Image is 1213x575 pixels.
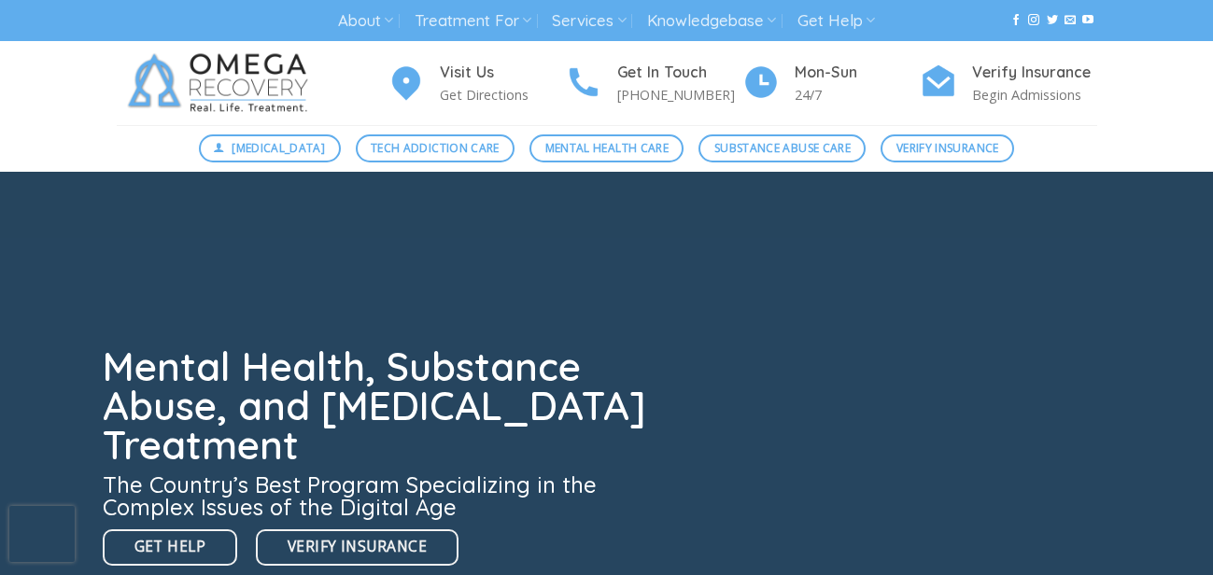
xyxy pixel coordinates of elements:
span: Tech Addiction Care [371,139,500,157]
iframe: reCAPTCHA [9,506,75,562]
a: Get Help [797,4,875,38]
a: [MEDICAL_DATA] [199,134,341,162]
span: Mental Health Care [545,139,669,157]
a: Verify Insurance Begin Admissions [920,61,1097,106]
a: Visit Us Get Directions [388,61,565,106]
h4: Visit Us [440,61,565,85]
p: [PHONE_NUMBER] [617,84,742,105]
a: Follow on Twitter [1047,14,1058,27]
p: 24/7 [795,84,920,105]
a: Verify Insurance [881,134,1014,162]
h1: Mental Health, Substance Abuse, and [MEDICAL_DATA] Treatment [103,347,657,465]
a: Tech Addiction Care [356,134,515,162]
h3: The Country’s Best Program Specializing in the Complex Issues of the Digital Age [103,473,657,518]
a: Get In Touch [PHONE_NUMBER] [565,61,742,106]
a: Send us an email [1065,14,1076,27]
p: Begin Admissions [972,84,1097,105]
a: Treatment For [415,4,531,38]
span: Verify Insurance [896,139,999,157]
span: [MEDICAL_DATA] [232,139,325,157]
a: About [338,4,393,38]
a: Get Help [103,529,238,566]
a: Verify Insurance [256,529,458,566]
h4: Get In Touch [617,61,742,85]
span: Verify Insurance [288,535,427,558]
a: Follow on Instagram [1028,14,1039,27]
a: Substance Abuse Care [698,134,866,162]
h4: Mon-Sun [795,61,920,85]
a: Follow on Facebook [1010,14,1022,27]
p: Get Directions [440,84,565,105]
span: Get Help [134,535,206,558]
a: Mental Health Care [529,134,684,162]
span: Substance Abuse Care [714,139,851,157]
a: Services [552,4,626,38]
h4: Verify Insurance [972,61,1097,85]
a: Knowledgebase [647,4,776,38]
img: Omega Recovery [117,41,327,125]
a: Follow on YouTube [1082,14,1093,27]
